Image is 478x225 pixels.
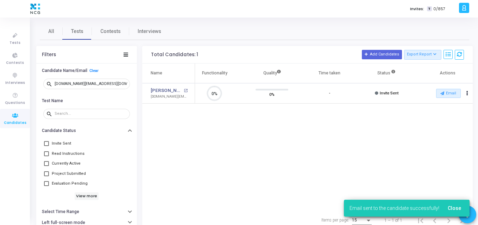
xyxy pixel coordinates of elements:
span: Questions [5,100,25,106]
div: - [329,91,330,97]
span: Evaluation Pending [52,179,88,188]
h6: Test Name [42,98,63,104]
button: Select Time Range [36,206,137,217]
span: Close [448,205,461,211]
a: [PERSON_NAME] [151,87,182,94]
button: Candidate Name/EmailClear [36,65,137,76]
span: Email sent to the candidate successfully! [350,205,439,212]
th: Functionality [186,64,243,83]
div: Name [151,69,162,77]
button: Email [436,89,461,98]
span: Contests [100,28,121,35]
div: Time taken [319,69,340,77]
div: [DOMAIN_NAME][EMAIL_ADDRESS][DOMAIN_NAME] [151,94,188,99]
span: Contests [6,60,24,66]
span: Invite Sent [52,139,71,148]
span: T [427,6,432,12]
span: Invite Sent [380,91,398,95]
div: Filters [42,52,56,58]
input: Search... [55,112,127,116]
button: Candidate Status [36,125,137,136]
label: Invites: [410,6,424,12]
button: Export Report [404,50,442,60]
span: Tests [71,28,83,35]
span: Tests [10,40,20,46]
span: Interviews [5,80,25,86]
span: 0/857 [433,6,445,12]
th: Quality [243,64,301,83]
span: Project Submitted [52,170,86,178]
input: Search... [55,82,127,86]
span: All [48,28,54,35]
mat-icon: open_in_new [184,89,188,93]
a: Clear [89,68,99,73]
span: 0% [269,91,275,98]
h6: View more [75,192,99,200]
span: Candidates [4,120,26,126]
span: Read Instructions [52,150,84,158]
h6: Candidate Status [42,128,76,133]
mat-icon: search [46,81,55,87]
th: Status [358,64,415,83]
span: Currently Active [52,159,81,168]
div: Items per page: [321,217,349,223]
h6: Candidate Name/Email [42,68,87,73]
span: Interviews [138,28,161,35]
h6: Select Time Range [42,209,79,214]
mat-icon: search [46,111,55,117]
button: Actions [463,88,472,98]
button: Add Candidates [362,50,402,59]
button: Test Name [36,95,137,106]
th: Actions [415,64,473,83]
img: logo [29,2,42,16]
div: Total Candidates: 1 [151,52,198,58]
